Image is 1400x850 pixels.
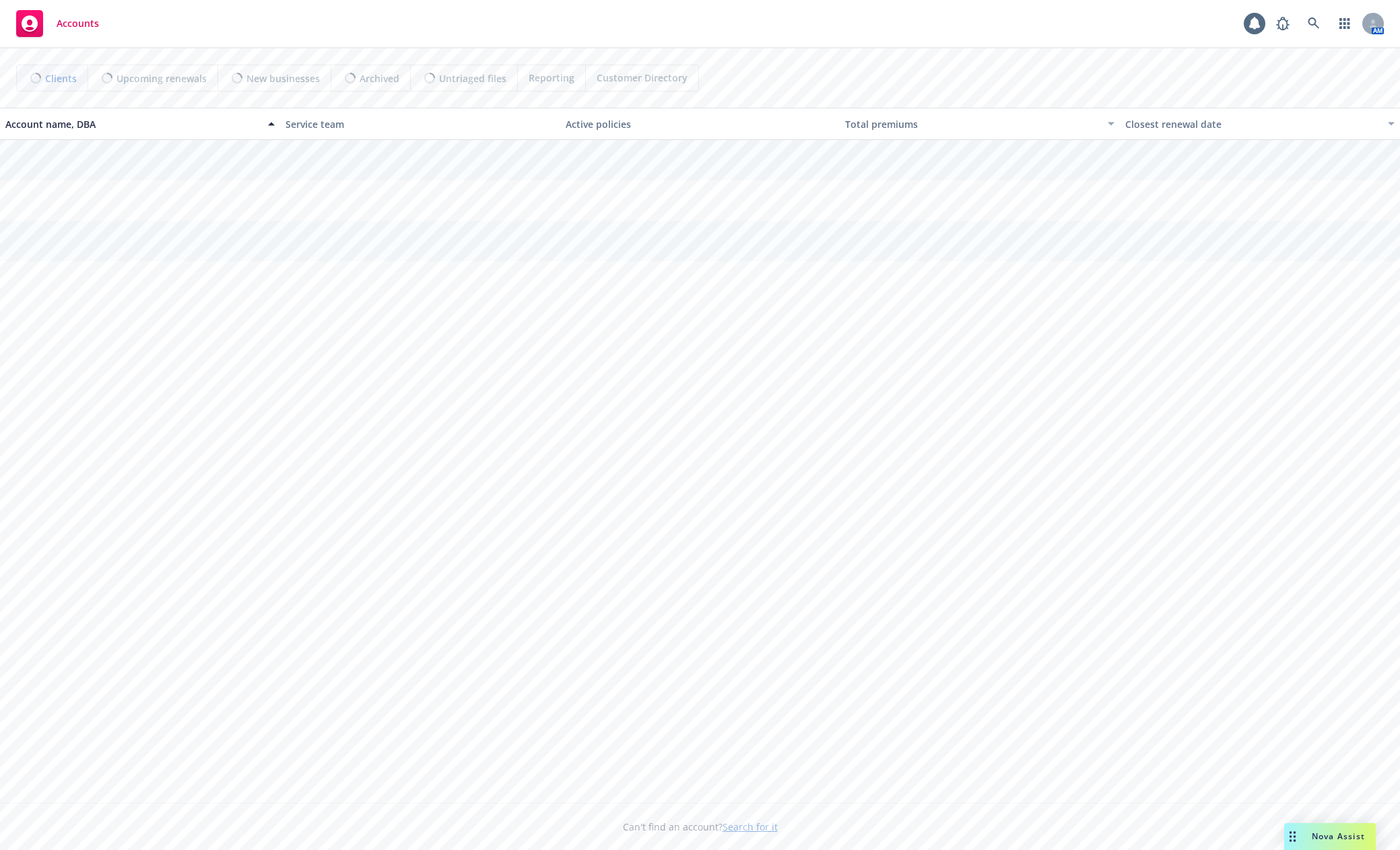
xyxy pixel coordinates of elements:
[566,117,835,131] div: Active policies
[11,5,104,42] a: Accounts
[5,117,260,131] div: Account name, DBA
[529,71,574,85] span: Reporting
[439,71,506,85] span: Untriaged files
[1120,108,1400,140] button: Closest renewal date
[1125,117,1380,131] div: Closest renewal date
[1300,10,1327,37] a: Search
[1269,10,1296,37] a: Report a Bug
[597,71,688,85] span: Customer Directory
[57,18,99,29] span: Accounts
[1284,823,1301,850] div: Drag to move
[623,820,778,834] span: Can't find an account?
[45,71,77,85] span: Clients
[286,117,555,131] div: Service team
[280,108,560,140] button: Service team
[246,71,320,85] span: New businesses
[840,108,1120,140] button: Total premiums
[845,117,1100,131] div: Total premiums
[1331,10,1358,37] a: Switch app
[560,108,840,140] button: Active policies
[116,71,207,85] span: Upcoming renewals
[360,71,399,85] span: Archived
[1312,830,1365,842] span: Nova Assist
[1284,823,1376,850] button: Nova Assist
[723,820,778,833] a: Search for it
